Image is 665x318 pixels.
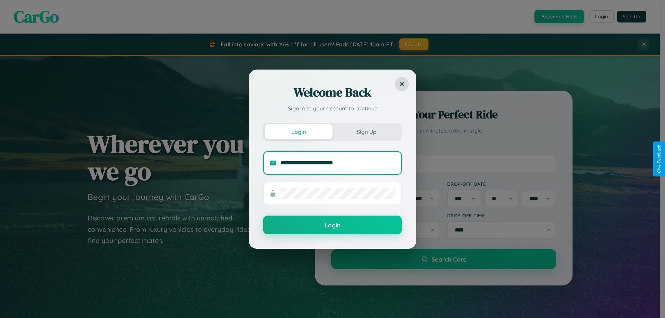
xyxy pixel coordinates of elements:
[263,216,402,234] button: Login
[657,145,662,173] div: Give Feedback
[265,124,332,139] button: Login
[332,124,400,139] button: Sign Up
[263,84,402,101] h2: Welcome Back
[263,104,402,112] p: Sign in to your account to continue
